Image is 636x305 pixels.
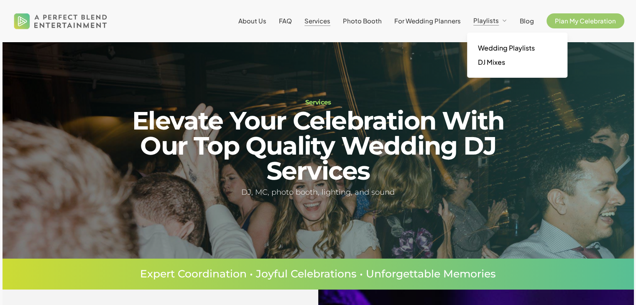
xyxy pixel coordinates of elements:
span: Plan My Celebration [555,17,616,25]
span: Services [304,17,330,25]
span: DJ Mixes [478,58,505,66]
a: Photo Booth [343,18,382,24]
h5: DJ, MC, photo booth, lighting, and sound [126,186,510,198]
span: About Us [238,17,266,25]
span: For Wedding Planners [394,17,461,25]
a: For Wedding Planners [394,18,461,24]
img: A Perfect Blend Entertainment [12,6,110,36]
a: Services [304,18,330,24]
a: Plan My Celebration [547,18,624,24]
a: DJ Mixes [475,55,559,69]
span: Playlists [473,16,499,24]
a: About Us [238,18,266,24]
span: Photo Booth [343,17,382,25]
span: FAQ [279,17,292,25]
span: Wedding Playlists [478,43,535,52]
a: Playlists [473,17,507,25]
p: Expert Coordination • Joyful Celebrations • Unforgettable Memories [25,269,611,279]
a: Blog [520,18,534,24]
h2: Elevate Your Celebration With Our Top Quality Wedding DJ Services [126,108,510,183]
a: FAQ [279,18,292,24]
a: Wedding Playlists [475,41,559,55]
span: Blog [520,17,534,25]
h1: Services [126,99,510,105]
